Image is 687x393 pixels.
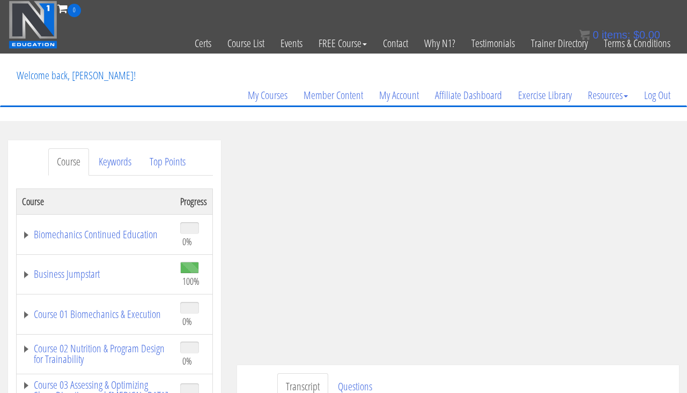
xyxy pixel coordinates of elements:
[22,229,169,240] a: Biomechanics Continued Education
[579,29,590,40] img: icon11.png
[272,17,311,70] a: Events
[22,309,169,320] a: Course 01 Biomechanics & Execution
[240,70,296,121] a: My Courses
[175,188,213,214] th: Progress
[141,148,194,176] a: Top Points
[427,70,510,121] a: Affiliate Dashboard
[57,1,81,16] a: 0
[602,29,630,41] span: items:
[182,236,192,247] span: 0%
[22,343,169,365] a: Course 02 Nutrition & Program Design for Trainability
[371,70,427,121] a: My Account
[596,17,678,70] a: Terms & Conditions
[311,17,375,70] a: FREE Course
[182,355,192,367] span: 0%
[510,70,580,121] a: Exercise Library
[416,17,463,70] a: Why N1?
[633,29,660,41] bdi: 0.00
[463,17,523,70] a: Testimonials
[68,4,81,17] span: 0
[375,17,416,70] a: Contact
[9,1,57,49] img: n1-education
[48,148,89,176] a: Course
[22,269,169,279] a: Business Jumpstart
[593,29,599,41] span: 0
[182,275,200,287] span: 100%
[523,17,596,70] a: Trainer Directory
[633,29,639,41] span: $
[219,17,272,70] a: Course List
[580,70,636,121] a: Resources
[90,148,140,176] a: Keywords
[182,315,192,327] span: 0%
[636,70,678,121] a: Log Out
[17,188,175,214] th: Course
[9,54,144,97] p: Welcome back, [PERSON_NAME]!
[296,70,371,121] a: Member Content
[187,17,219,70] a: Certs
[579,29,660,41] a: 0 items: $0.00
